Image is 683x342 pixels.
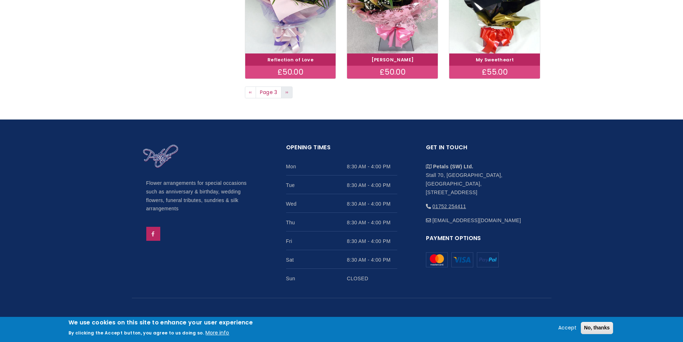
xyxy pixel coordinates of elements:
[245,66,336,79] div: £50.00
[347,274,397,283] span: CLOSED
[476,57,514,63] a: My Sweetheart
[249,89,252,96] span: ‹‹
[285,89,289,96] span: ››
[205,329,229,337] button: More info
[347,66,438,79] div: £50.00
[432,203,466,209] tcxspan: Call 01752 254411 via 3CX
[426,234,537,248] h2: Payment Options
[146,179,257,214] p: Flower arrangements for special occasions such as anniversary & birthday, wedding flowers, funera...
[449,66,540,79] div: £55.00
[286,143,397,157] h2: Opening Times
[143,315,541,324] p: Copyright © 2024 Petals Florist. All Rights Reserved. | | Web Design by
[555,324,579,332] button: Accept
[286,194,397,213] li: Wed
[286,231,397,250] li: Fri
[347,181,397,189] span: 8:30 AM - 4:00 PM
[346,316,378,322] a: Privacy Policy
[267,57,313,63] a: Reflection of Love
[245,86,541,99] nav: Page navigation
[416,316,461,322] a: Sensory Perception
[426,252,448,267] img: Mastercard
[286,157,397,175] li: Mon
[256,86,281,99] span: Page 3
[433,164,473,169] strong: Petals (SW) Ltd.
[68,330,204,336] p: By clicking the Accept button, you agree to us doing so.
[286,269,397,287] li: Sun
[426,143,537,157] h2: Get in touch
[426,211,537,225] li: [EMAIL_ADDRESS][DOMAIN_NAME]
[477,252,499,267] img: Mastercard
[286,175,397,194] li: Tue
[347,256,397,264] span: 8:30 AM - 4:00 PM
[143,144,179,169] img: Home
[426,157,537,197] li: Stall 70, [GEOGRAPHIC_DATA], [GEOGRAPHIC_DATA], [STREET_ADDRESS]
[347,237,397,245] span: 8:30 AM - 4:00 PM
[347,162,397,171] span: 8:30 AM - 4:00 PM
[451,252,473,267] img: Mastercard
[581,322,613,334] button: No, thanks
[347,218,397,227] span: 8:30 AM - 4:00 PM
[68,319,253,327] h2: We use cookies on this site to enhance your user experience
[371,57,414,63] a: [PERSON_NAME]
[286,213,397,231] li: Thu
[347,200,397,208] span: 8:30 AM - 4:00 PM
[286,250,397,269] li: Sat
